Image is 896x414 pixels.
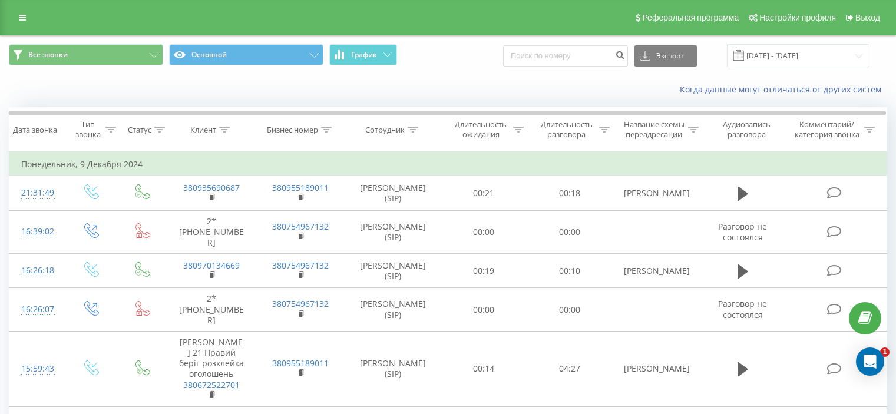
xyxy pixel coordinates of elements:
[527,176,612,210] td: 00:18
[128,125,151,135] div: Статус
[345,331,441,406] td: [PERSON_NAME] (SIP)
[527,331,612,406] td: 04:27
[345,254,441,288] td: [PERSON_NAME] (SIP)
[21,220,52,243] div: 16:39:02
[441,288,527,332] td: 00:00
[642,13,739,22] span: Реферальная программа
[169,44,323,65] button: Основной
[759,13,836,22] span: Настройки профиля
[74,120,102,140] div: Тип звонка
[537,120,596,140] div: Длительность разговора
[28,50,68,59] span: Все звонки
[167,331,256,406] td: [PERSON_NAME] 21 Правий беріг розклейка оголошень
[21,259,52,282] div: 16:26:18
[272,298,329,309] a: 380754967132
[272,221,329,232] a: 380754967132
[272,357,329,369] a: 380955189011
[272,182,329,193] a: 380955189011
[441,331,527,406] td: 00:14
[21,357,52,380] div: 15:59:43
[441,210,527,254] td: 00:00
[623,120,685,140] div: Название схемы переадресации
[183,379,240,390] a: 380672522701
[9,44,163,65] button: Все звонки
[855,13,880,22] span: Выход
[680,84,887,95] a: Когда данные могут отличаться от других систем
[267,125,318,135] div: Бизнес номер
[13,125,57,135] div: Дата звонка
[272,260,329,271] a: 380754967132
[856,347,884,376] div: Open Intercom Messenger
[345,210,441,254] td: [PERSON_NAME] (SIP)
[183,260,240,271] a: 380970134669
[527,210,612,254] td: 00:00
[712,120,781,140] div: Аудиозапись разговора
[503,45,628,67] input: Поиск по номеру
[718,298,767,320] span: Разговор не состоялся
[345,288,441,332] td: [PERSON_NAME] (SIP)
[183,182,240,193] a: 380935690687
[527,254,612,288] td: 00:10
[527,288,612,332] td: 00:00
[452,120,511,140] div: Длительность ожидания
[167,288,256,332] td: 2*[PHONE_NUMBER]
[792,120,861,140] div: Комментарий/категория звонка
[345,176,441,210] td: [PERSON_NAME] (SIP)
[167,210,256,254] td: 2*[PHONE_NUMBER]
[612,331,701,406] td: [PERSON_NAME]
[612,176,701,210] td: [PERSON_NAME]
[351,51,377,59] span: График
[441,176,527,210] td: 00:21
[612,254,701,288] td: [PERSON_NAME]
[880,347,890,357] span: 1
[718,221,767,243] span: Разговор не состоялся
[190,125,216,135] div: Клиент
[365,125,405,135] div: Сотрудник
[9,153,887,176] td: Понедельник, 9 Декабря 2024
[441,254,527,288] td: 00:19
[21,298,52,321] div: 16:26:07
[634,45,697,67] button: Экспорт
[329,44,397,65] button: График
[21,181,52,204] div: 21:31:49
